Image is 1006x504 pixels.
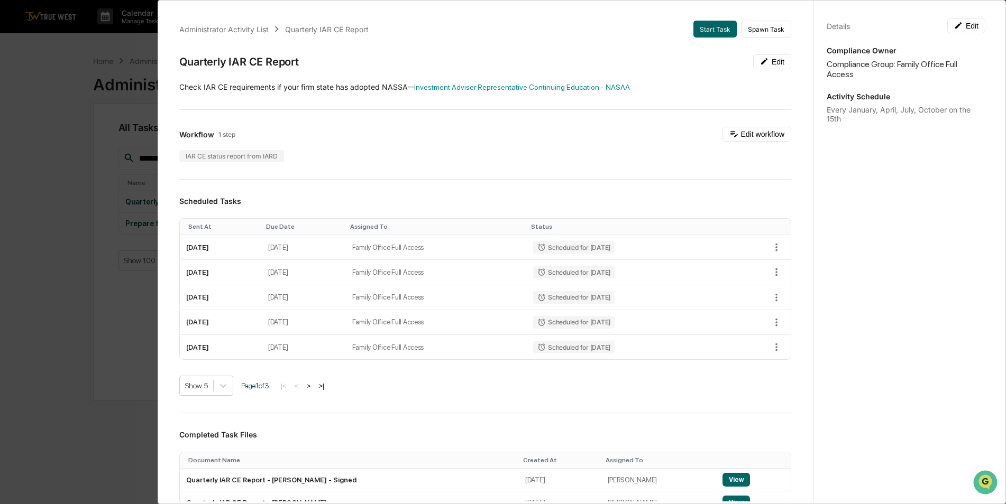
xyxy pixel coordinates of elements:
td: [DATE] [180,310,262,335]
td: Family Office Full Access [346,235,527,260]
div: Quarterly IAR CE Report [285,25,369,34]
div: Scheduled for [DATE] [533,266,615,278]
td: [PERSON_NAME] [601,469,717,491]
div: Toggle SortBy [523,456,597,464]
td: [DATE] [262,235,346,260]
div: Quarterly IAR CE Report [179,55,298,68]
td: Family Office Full Access [346,335,527,359]
div: Toggle SortBy [606,456,712,464]
button: Edit [753,54,791,69]
td: [DATE] [180,260,262,285]
h3: Scheduled Tasks [179,197,791,206]
td: [DATE] [180,335,262,359]
span: ​Check IAR CE requirements if your firm state has adopted NASSA-- [179,82,630,91]
td: Family Office Full Access [346,260,527,285]
td: [DATE] [180,285,262,310]
td: [DATE] [262,260,346,285]
td: [DATE] [262,310,346,335]
a: Powered byPylon [75,179,128,187]
div: 🔎 [11,154,19,163]
div: Toggle SortBy [266,223,342,230]
button: |< [277,381,289,390]
button: Start new chat [180,84,193,97]
span: Attestations [87,133,131,144]
span: Page 1 of 3 [241,381,269,390]
p: How can we help? [11,22,193,39]
td: [DATE] [180,235,262,260]
div: Scheduled for [DATE] [533,341,615,353]
td: [DATE] [262,285,346,310]
div: Every January, April, July, October on the 15th [827,105,985,123]
div: Administrator Activity List [179,25,269,34]
button: View [723,473,750,487]
span: 1 step [218,130,235,138]
div: Scheduled for [DATE] [533,241,615,254]
div: Compliance Group: Family Office Full Access [827,59,985,79]
div: 🖐️ [11,134,19,143]
button: < [291,381,302,390]
button: Edit [947,18,985,33]
div: Start new chat [36,81,173,91]
div: Toggle SortBy [188,223,258,230]
p: Activity Schedule [827,92,985,101]
div: Toggle SortBy [725,456,786,464]
iframe: Open customer support [972,469,1001,498]
a: 🗄️Attestations [72,129,135,148]
td: Family Office Full Access [346,310,527,335]
button: >| [315,381,327,390]
div: Scheduled for [DATE] [533,316,615,329]
span: Pylon [105,179,128,187]
h3: Completed Task Files [179,430,791,439]
td: [DATE] [519,469,601,491]
div: Toggle SortBy [188,456,515,464]
button: Start Task [693,21,737,38]
div: IAR CE status report from IARD [179,150,284,162]
p: Compliance Owner [827,46,985,55]
a: 🖐️Preclearance [6,129,72,148]
div: Toggle SortBy [350,223,523,230]
img: 1746055101610-c473b297-6a78-478c-a979-82029cc54cd1 [11,81,30,100]
div: Toggle SortBy [531,223,725,230]
span: Preclearance [21,133,68,144]
span: Workflow [179,130,214,139]
div: 🗄️ [77,134,85,143]
td: [DATE] [262,335,346,359]
a: 🔎Data Lookup [6,149,71,168]
a: Investment Adviser Representative Continuing Education - NASAA [414,83,630,91]
div: We're available if you need us! [36,91,134,100]
button: Edit workflow [723,127,791,142]
div: Details [827,22,850,31]
button: > [303,381,314,390]
td: Family Office Full Access [346,285,527,310]
span: Data Lookup [21,153,67,164]
div: Scheduled for [DATE] [533,291,615,304]
td: Quarterly IAR CE Report - [PERSON_NAME] - Signed [180,469,519,491]
button: Spawn Task [741,21,791,38]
